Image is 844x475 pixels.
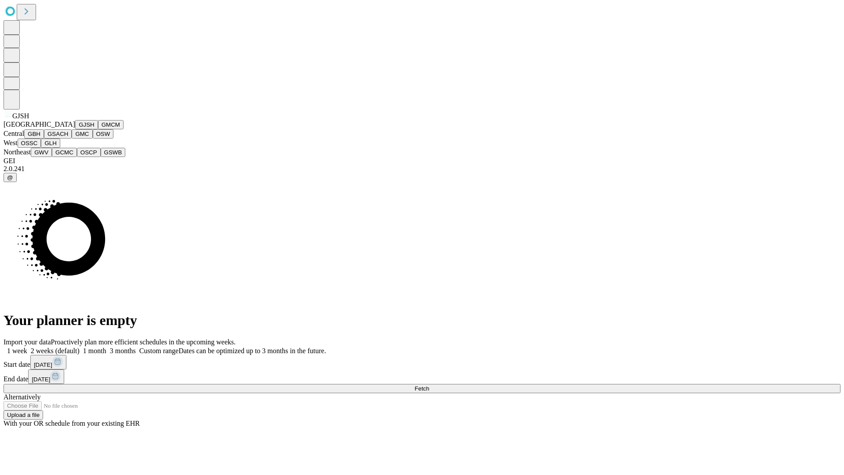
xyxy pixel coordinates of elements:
[139,347,178,354] span: Custom range
[4,130,24,137] span: Central
[18,139,41,148] button: OSSC
[24,129,44,139] button: GBH
[32,376,50,383] span: [DATE]
[28,369,64,384] button: [DATE]
[4,312,840,329] h1: Your planner is empty
[31,347,80,354] span: 2 weeks (default)
[415,385,429,392] span: Fetch
[30,355,66,369] button: [DATE]
[44,129,72,139] button: GSACH
[12,112,29,120] span: GJSH
[4,148,31,156] span: Northeast
[101,148,126,157] button: GSWB
[4,157,840,165] div: GEI
[4,173,17,182] button: @
[52,148,77,157] button: GCMC
[93,129,114,139] button: OSW
[51,338,236,346] span: Proactively plan more efficient schedules in the upcoming weeks.
[31,148,52,157] button: GWV
[4,355,840,369] div: Start date
[4,369,840,384] div: End date
[178,347,326,354] span: Dates can be optimized up to 3 months in the future.
[4,165,840,173] div: 2.0.241
[4,338,51,346] span: Import your data
[4,384,840,393] button: Fetch
[110,347,136,354] span: 3 months
[7,347,27,354] span: 1 week
[72,129,92,139] button: GMC
[75,120,98,129] button: GJSH
[77,148,101,157] button: OSCP
[34,362,52,368] span: [DATE]
[7,174,13,181] span: @
[4,121,75,128] span: [GEOGRAPHIC_DATA]
[4,420,140,427] span: With your OR schedule from your existing EHR
[4,393,40,401] span: Alternatively
[41,139,60,148] button: GLH
[83,347,106,354] span: 1 month
[4,410,43,420] button: Upload a file
[4,139,18,146] span: West
[98,120,124,129] button: GMCM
